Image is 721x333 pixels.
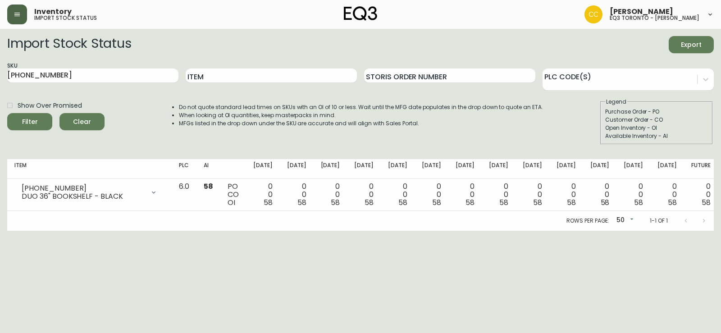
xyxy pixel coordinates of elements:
div: 0 0 [354,182,374,207]
div: 0 0 [590,182,610,207]
span: 58 [668,197,677,208]
div: PO CO [228,182,239,207]
th: [DATE] [415,159,448,179]
span: 58 [533,197,542,208]
div: 0 0 [557,182,576,207]
th: [DATE] [381,159,415,179]
div: 0 0 [456,182,475,207]
div: 0 0 [422,182,441,207]
th: [DATE] [246,159,280,179]
th: [DATE] [280,159,314,179]
th: [DATE] [616,159,650,179]
div: Available Inventory - AI [605,132,708,140]
span: 58 [331,197,340,208]
div: 0 0 [523,182,542,207]
p: 1-1 of 1 [650,217,668,225]
span: [PERSON_NAME] [610,8,673,15]
div: DUO 36" BOOKSHELF - BLACK [22,192,145,201]
th: [DATE] [549,159,583,179]
button: Filter [7,113,52,130]
li: Do not quote standard lead times on SKUs with an OI of 10 or less. Wait until the MFG date popula... [179,103,543,111]
span: 58 [499,197,508,208]
div: Purchase Order - PO [605,108,708,116]
div: 50 [613,213,635,228]
span: Inventory [34,8,72,15]
div: 0 0 [489,182,508,207]
span: 58 [432,197,441,208]
div: 0 0 [321,182,340,207]
div: 0 0 [287,182,306,207]
button: Clear [59,113,105,130]
span: 58 [297,197,306,208]
th: [DATE] [448,159,482,179]
td: 6.0 [172,179,196,211]
th: [DATE] [314,159,347,179]
span: 58 [398,197,407,208]
th: Item [7,159,172,179]
span: 58 [634,197,643,208]
th: [DATE] [583,159,617,179]
span: 58 [601,197,610,208]
img: logo [344,6,377,21]
li: MFGs listed in the drop down under the SKU are accurate and will align with Sales Portal. [179,119,543,128]
span: OI [228,197,235,208]
h5: import stock status [34,15,97,21]
th: [DATE] [516,159,549,179]
div: Customer Order - CO [605,116,708,124]
div: Open Inventory - OI [605,124,708,132]
span: 58 [264,197,273,208]
th: PLC [172,159,196,179]
div: 0 0 [388,182,407,207]
legend: Legend [605,98,627,106]
th: [DATE] [482,159,516,179]
li: When looking at OI quantities, keep masterpacks in mind. [179,111,543,119]
th: [DATE] [347,159,381,179]
button: Export [669,36,714,53]
span: Show Over Promised [18,101,82,110]
span: 58 [204,181,213,192]
div: [PHONE_NUMBER] [22,184,145,192]
span: Export [676,39,707,50]
img: ec7176bad513007d25397993f68ebbfb [584,5,602,23]
th: [DATE] [650,159,684,179]
span: 58 [567,197,576,208]
th: AI [196,159,220,179]
h5: eq3 toronto - [PERSON_NAME] [610,15,699,21]
p: Rows per page: [566,217,609,225]
div: Filter [22,116,38,128]
span: 58 [365,197,374,208]
div: 0 0 [691,182,711,207]
div: 0 0 [253,182,273,207]
div: 0 0 [657,182,677,207]
span: 58 [702,197,711,208]
div: 0 0 [624,182,643,207]
th: Future [684,159,718,179]
h2: Import Stock Status [7,36,131,53]
span: Clear [67,116,97,128]
span: 58 [465,197,475,208]
div: [PHONE_NUMBER]DUO 36" BOOKSHELF - BLACK [14,182,164,202]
